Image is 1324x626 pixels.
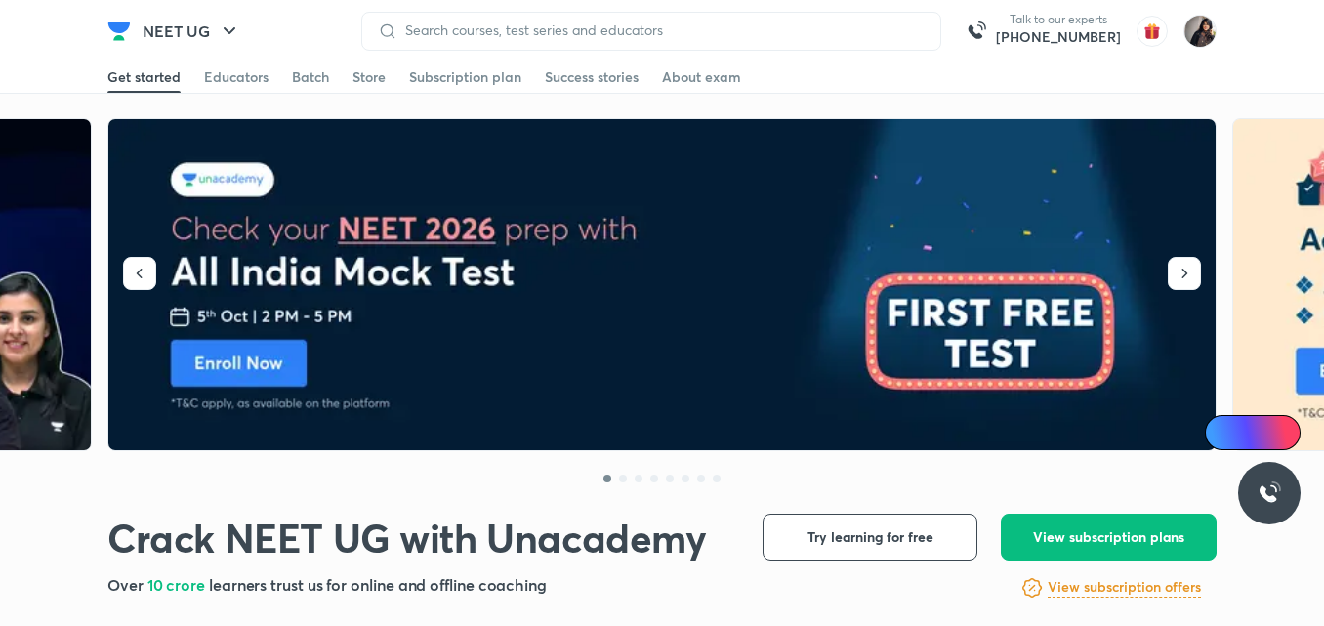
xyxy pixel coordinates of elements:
[1183,15,1217,48] img: Afeera M
[807,527,933,547] span: Try learning for free
[107,574,147,595] span: Over
[662,62,741,93] a: About exam
[957,12,996,51] img: call-us
[662,67,741,87] div: About exam
[107,67,181,87] div: Get started
[409,62,521,93] a: Subscription plan
[352,62,386,93] a: Store
[409,67,521,87] div: Subscription plan
[107,20,131,43] img: Company Logo
[352,67,386,87] div: Store
[292,62,329,93] a: Batch
[204,67,269,87] div: Educators
[545,62,639,93] a: Success stories
[996,27,1121,47] a: [PHONE_NUMBER]
[292,67,329,87] div: Batch
[1048,577,1201,598] h6: View subscription offers
[209,574,547,595] span: learners trust us for online and offline coaching
[1237,425,1289,440] span: Ai Doubts
[545,67,639,87] div: Success stories
[131,12,253,51] button: NEET UG
[1137,16,1168,47] img: avatar
[1205,415,1301,450] a: Ai Doubts
[204,62,269,93] a: Educators
[107,62,181,93] a: Get started
[1033,527,1184,547] span: View subscription plans
[763,514,977,561] button: Try learning for free
[147,574,209,595] span: 10 crore
[397,22,925,38] input: Search courses, test series and educators
[1048,576,1201,600] a: View subscription offers
[996,12,1121,27] p: Talk to our experts
[1217,425,1232,440] img: Icon
[1258,481,1281,505] img: ttu
[107,514,707,562] h1: Crack NEET UG with Unacademy
[1001,514,1217,561] button: View subscription plans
